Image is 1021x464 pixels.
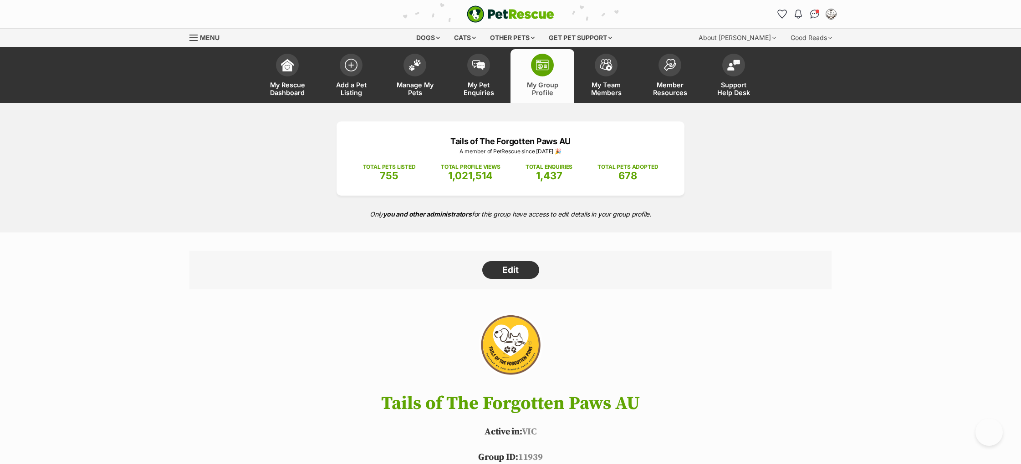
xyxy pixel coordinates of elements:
img: notifications-46538b983faf8c2785f20acdc204bb7945ddae34d4c08c2a6579f10ce5e182be.svg [795,10,802,19]
div: Dogs [410,29,446,47]
a: My Team Members [574,49,638,103]
img: manage-my-pets-icon-02211641906a0b7f246fdf0571729dbe1e7629f14944591b6c1af311fb30b64b.svg [408,59,421,71]
span: Support Help Desk [713,81,754,96]
img: team-members-icon-5396bd8760b3fe7c0b43da4ab00e1e3bb1a5d9ba89233759b79545d2d3fc5d0d.svg [600,59,613,71]
p: Tails of The Forgotten Paws AU [350,135,671,147]
img: add-pet-listing-icon-0afa8454b4691262ce3f59096e99ab1cd57d4a30225e0717b998d2c9b9846f56.svg [345,59,357,71]
img: pet-enquiries-icon-7e3ad2cf08bfb03b45e93fb7055b45f3efa6380592205ae92323e6603595dc1f.svg [472,60,485,70]
a: Menu [189,29,226,45]
span: 755 [380,170,398,182]
img: Tails of The Forgotten Paws AU profile pic [827,10,836,19]
button: My account [824,7,838,21]
iframe: Help Scout Beacon - Open [975,419,1003,446]
a: My Rescue Dashboard [255,49,319,103]
span: Group ID: [478,452,518,463]
img: chat-41dd97257d64d25036548639549fe6c8038ab92f7586957e7f3b1b290dea8141.svg [810,10,820,19]
span: 1,437 [536,170,562,182]
span: Menu [200,34,220,41]
img: help-desk-icon-fdf02630f3aa405de69fd3d07c3f3aa587a6932b1a1747fa1d2bba05be0121f9.svg [727,60,740,71]
img: Tails of The Forgotten Paws AU [459,308,562,385]
img: dashboard-icon-eb2f2d2d3e046f16d808141f083e7271f6b2e854fb5c12c21221c1fb7104beca.svg [281,59,294,71]
a: Conversations [807,7,822,21]
a: My Pet Enquiries [447,49,510,103]
span: Add a Pet Listing [331,81,372,96]
div: Get pet support [542,29,618,47]
img: group-profile-icon-3fa3cf56718a62981997c0bc7e787c4b2cf8bcc04b72c1350f741eb67cf2f40e.svg [536,60,549,71]
div: Other pets [484,29,541,47]
p: TOTAL PETS LISTED [363,163,416,171]
a: Manage My Pets [383,49,447,103]
span: My Team Members [586,81,627,96]
div: Good Reads [784,29,838,47]
span: My Pet Enquiries [458,81,499,96]
a: Edit [482,261,539,279]
a: PetRescue [467,5,554,23]
span: Active in: [485,426,521,438]
a: Support Help Desk [702,49,766,103]
span: My Group Profile [522,81,563,96]
h1: Tails of The Forgotten Paws AU [176,393,845,414]
img: member-resources-icon-8e73f808a243e03378d46382f2149f9095a855e16c252ad45f914b54edf8863c.svg [664,59,676,71]
a: My Group Profile [510,49,574,103]
button: Notifications [791,7,806,21]
a: Favourites [775,7,789,21]
span: Manage My Pets [394,81,435,96]
span: 678 [618,170,637,182]
span: My Rescue Dashboard [267,81,308,96]
a: Add a Pet Listing [319,49,383,103]
p: A member of PetRescue since [DATE] 🎉 [350,147,671,156]
p: TOTAL ENQUIRIES [526,163,572,171]
a: Member Resources [638,49,702,103]
span: Member Resources [649,81,690,96]
p: VIC [176,425,845,439]
span: 1,021,514 [448,170,493,182]
div: Cats [448,29,482,47]
ul: Account quick links [775,7,838,21]
p: TOTAL PETS ADOPTED [597,163,658,171]
strong: you and other administrators [383,210,472,218]
p: TOTAL PROFILE VIEWS [441,163,500,171]
div: About [PERSON_NAME] [692,29,782,47]
img: logo-e224e6f780fb5917bec1dbf3a21bbac754714ae5b6737aabdf751b685950b380.svg [467,5,554,23]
